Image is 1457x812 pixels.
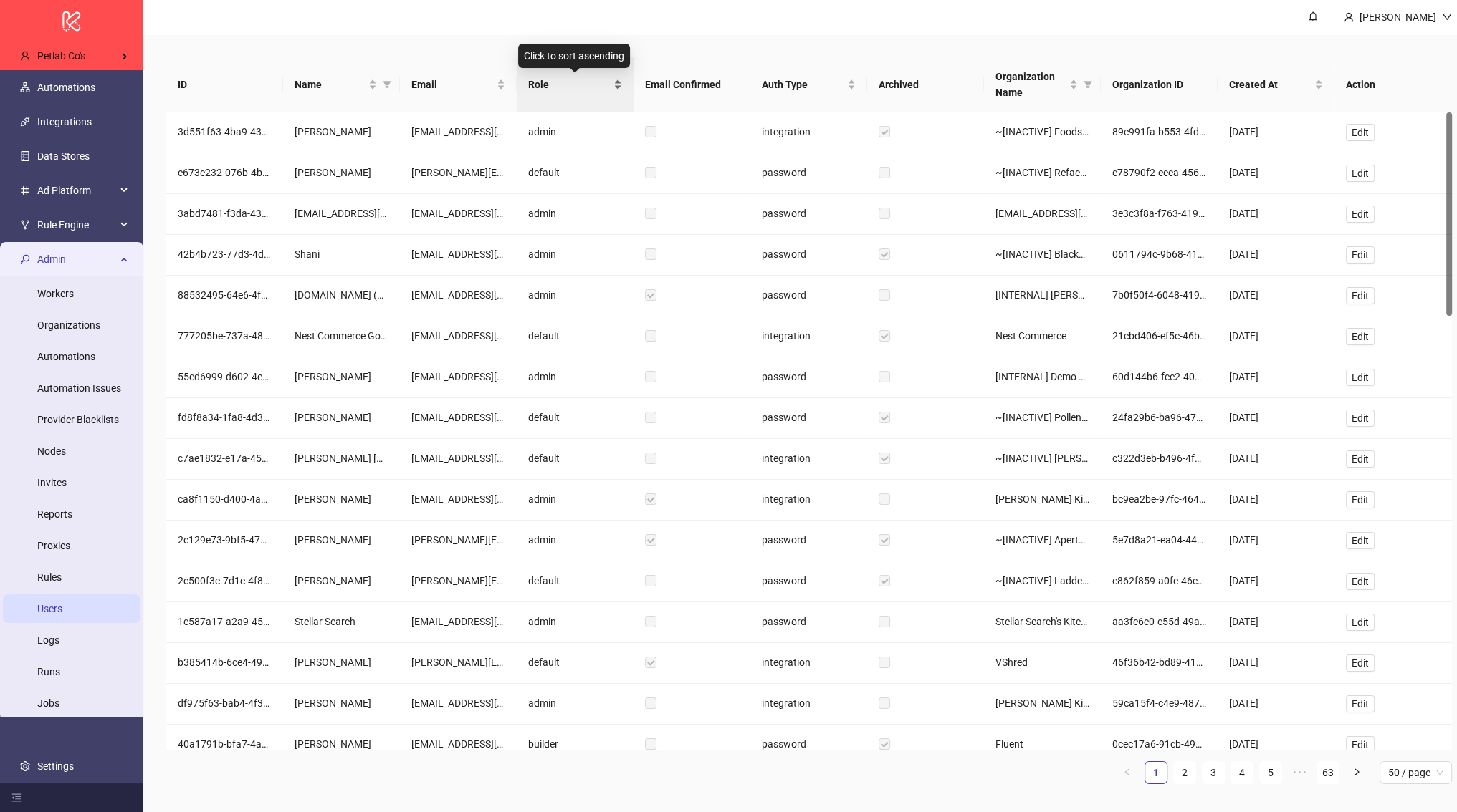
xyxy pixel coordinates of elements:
th: Role [517,57,634,112]
span: Edit [1352,576,1369,587]
li: 2 [1173,761,1196,784]
div: [PERSON_NAME] [295,410,388,425]
div: password [750,357,867,398]
div: [DATE] [1229,165,1323,180]
div: [EMAIL_ADDRESS][DOMAIN_NAME] [411,614,505,629]
span: Edit [1352,412,1369,424]
div: 0cec17a6-91cb-49ad-b0c8-5b1b3c295614 [1112,736,1206,752]
div: [DATE] [1229,369,1323,385]
div: admin [517,602,634,643]
button: Edit [1346,124,1375,141]
span: menu-fold [11,793,22,803]
div: [PERSON_NAME] [295,573,388,589]
a: Automation Issues [37,382,121,394]
div: [DATE] [1229,532,1323,548]
a: Settings [37,760,74,772]
span: Edit [1352,249,1369,261]
li: Next Page [1345,761,1368,784]
span: Edit [1352,494,1369,506]
div: default [517,643,634,684]
div: [EMAIL_ADDRESS][DOMAIN_NAME] [411,246,505,262]
div: Nest Commerce Google API Connector [295,328,388,344]
button: left [1116,761,1139,784]
div: [PERSON_NAME] [295,532,388,548]
a: Data Stores [37,150,90,162]
a: 3 [1203,762,1224,783]
span: right [1352,768,1361,776]
a: Invites [37,477,67,488]
div: [PERSON_NAME][EMAIL_ADDRESS] [411,165,505,180]
a: 4 [1231,762,1253,783]
div: [EMAIL_ADDRESS][DOMAIN_NAME] [411,206,505,221]
div: [PERSON_NAME] [295,695,388,711]
a: 1 [1145,762,1167,783]
span: down [1442,12,1452,22]
th: Email Confirmed [634,57,750,112]
div: 40a1791b-bfa7-4ad3-b73b-6332a440b040 [178,736,272,752]
span: Ad Platform [37,176,116,205]
div: [DATE] [1229,124,1323,140]
div: ~[INACTIVE] Reface's Kitchn [995,165,1089,180]
span: Created At [1229,77,1312,92]
a: Reports [37,508,72,520]
div: integration [750,439,867,480]
div: admin [517,276,634,316]
div: 0611794c-9b68-41b5-a8b5-755ed0d3e49a [1112,246,1206,262]
div: [DATE] [1229,736,1323,752]
th: Name [283,57,400,112]
div: admin [517,357,634,398]
div: 42b4b723-77d3-4dd2-b59b-c8c50911565d [178,246,272,262]
span: fork [20,220,30,230]
li: 4 [1231,761,1253,784]
div: Shani [295,246,388,262]
div: default [517,316,634,357]
div: [DATE] [1229,206,1323,221]
li: 3 [1202,761,1225,784]
div: ~[INACTIVE] Aperture's Kitchn [995,532,1089,548]
a: 63 [1317,762,1339,783]
div: admin [517,684,634,725]
div: default [517,561,634,602]
div: default [517,153,634,194]
span: Rule Engine [37,211,116,239]
div: [PERSON_NAME] [295,124,388,140]
button: Edit [1346,287,1375,304]
button: Edit [1346,369,1375,386]
div: [EMAIL_ADDRESS][DOMAIN_NAME] [411,328,505,344]
div: [PERSON_NAME] [295,369,388,385]
div: [EMAIL_ADDRESS][DOMAIN_NAME] [411,287,505,303]
div: [PERSON_NAME][EMAIL_ADDRESS][DOMAIN_NAME] [411,573,505,589]
div: admin [517,235,634,276]
div: [EMAIL_ADDRESS][DOMAIN_NAME] [411,491,505,507]
div: [DATE] [1229,573,1323,589]
th: Created At [1218,57,1334,112]
th: Auth Type [750,57,867,112]
div: ~[INACTIVE] BlackBoard Media's Kitchn [995,246,1089,262]
div: integration [750,480,867,521]
div: [PERSON_NAME] [295,165,388,180]
span: bell [1308,11,1318,21]
div: admin [517,480,634,521]
span: ••• [1288,761,1311,784]
span: Edit [1352,739,1369,750]
a: Logs [37,634,59,646]
div: Page Size [1380,761,1452,784]
div: password [750,235,867,276]
div: 21cbd406-ef5c-46b0-9278-b11a051a8051 [1112,328,1206,344]
div: c862f859-a0fe-46c3-8a0d-8159cf91e5f0 [1112,573,1206,589]
th: Organization Name [984,57,1101,112]
button: Edit [1346,614,1375,631]
li: 1 [1145,761,1167,784]
div: integration [750,684,867,725]
div: b385414b-6ce4-4987-8e35-511dac492671 [178,654,272,670]
div: [PERSON_NAME] [295,491,388,507]
div: integration [750,112,867,153]
div: [DOMAIN_NAME] (OM) [295,287,388,303]
a: Rules [37,571,62,583]
button: Edit [1346,246,1375,264]
div: [EMAIL_ADDRESS][DOMAIN_NAME]'s Kitchn [995,206,1089,221]
div: default [517,398,634,439]
div: 88532495-64e6-4fbc-944a-794239f44a30 [178,287,272,303]
div: 3d551f63-4ba9-4379-a305-2de8d706a136 [178,124,272,140]
div: [PERSON_NAME] Kitchn [995,491,1089,507]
